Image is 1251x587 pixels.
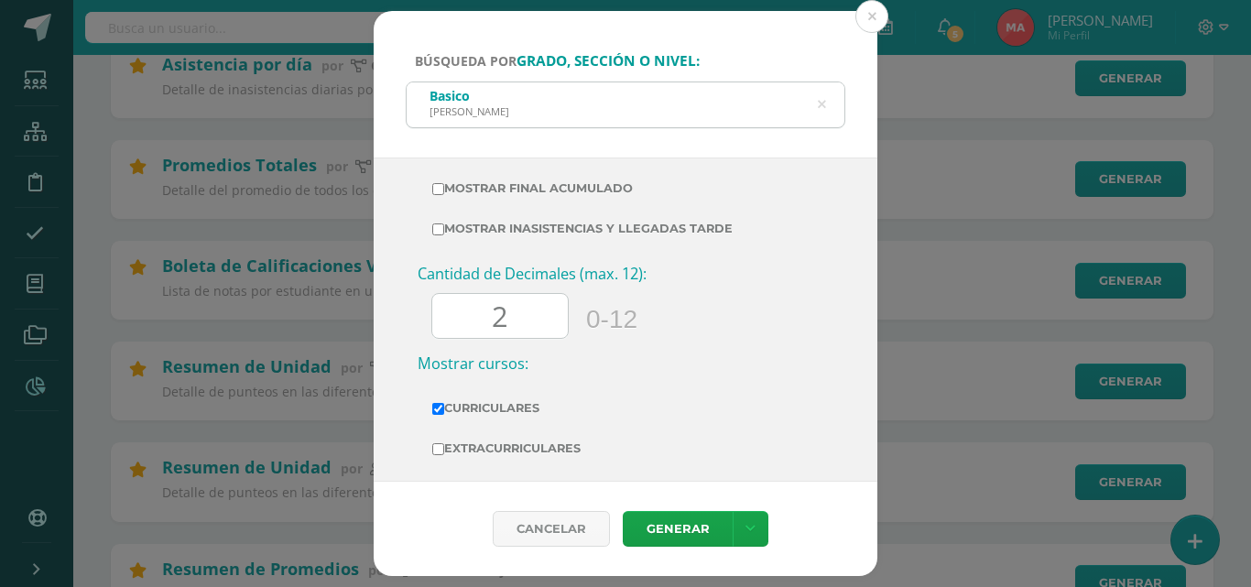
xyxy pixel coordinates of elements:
h3: Mostrar cursos: [418,353,833,374]
span: 0-12 [586,304,637,332]
label: Curriculares [432,396,819,421]
div: Cancelar [493,511,610,547]
a: Generar [623,511,733,547]
input: Extracurriculares [432,443,444,455]
input: Mostrar Final Acumulado [432,183,444,195]
input: Mostrar inasistencias y llegadas tarde [432,223,444,235]
label: Extracurriculares [432,436,819,462]
label: Talleres [432,476,819,502]
label: Mostrar inasistencias y llegadas tarde [432,216,819,242]
h3: Cantidad de Decimales (max. 12): [418,264,833,284]
label: Mostrar Final Acumulado [432,176,819,201]
strong: grado, sección o nivel: [517,51,700,71]
span: Búsqueda por [415,52,700,70]
div: [PERSON_NAME] [430,104,509,118]
input: ej. Primero primaria, etc. [407,82,844,127]
div: Basico [430,87,509,104]
input: Curriculares [432,403,444,415]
